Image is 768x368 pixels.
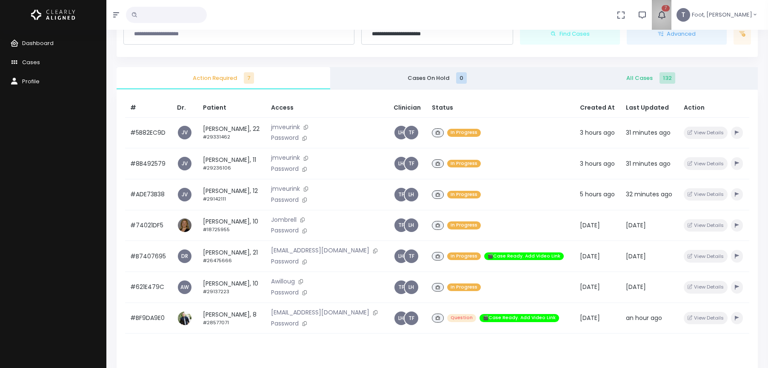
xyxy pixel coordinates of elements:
button: Find Cases [520,23,620,45]
span: [DATE] [580,221,600,229]
p: Password [271,319,383,328]
a: LH [405,188,418,201]
span: [DATE] [626,252,646,260]
span: JV [178,126,191,139]
a: TF [394,188,408,201]
span: [DATE] [580,283,600,291]
p: Password [271,288,383,297]
span: 31 minutes ago [626,128,671,137]
a: TF [405,311,418,325]
span: 7 [244,72,254,84]
td: #8B492579 [125,148,172,179]
small: #18725955 [203,226,230,233]
p: [EMAIL_ADDRESS][DOMAIN_NAME] [271,246,383,255]
a: AW [178,280,191,294]
th: Last Updated [621,98,678,118]
span: Foot, [PERSON_NAME] [692,11,752,19]
small: #28577071 [203,319,229,326]
p: Jombrell [271,215,383,225]
p: jmveurink [271,123,383,132]
span: [DATE] [626,221,646,229]
a: DR [178,249,191,263]
img: Logo Horizontal [31,6,75,24]
button: View Details [684,281,728,293]
span: In Progress [447,160,481,168]
span: Question [447,314,476,322]
span: 3 hours ago [580,159,615,168]
th: # [125,98,172,118]
span: 7 [662,5,670,11]
span: In Progress [447,283,481,292]
td: [PERSON_NAME], 11 [198,148,266,179]
span: All Cases [551,74,751,82]
td: #74021DF5 [125,210,172,241]
p: Awilloug [271,277,383,286]
a: LH [405,280,418,294]
span: [DATE] [580,314,600,322]
a: LH [394,157,408,170]
span: 🎬Case Ready. Add Video Link [484,252,564,260]
span: 132 [660,72,675,84]
span: TF [405,157,418,170]
a: JV [178,157,191,170]
a: LH [394,249,408,263]
span: In Progress [447,191,481,199]
td: #5B82EC9D [125,117,172,148]
p: Password [271,133,383,143]
th: Dr. [172,98,198,118]
span: LH [394,311,408,325]
span: an hour ago [626,314,662,322]
a: TF [394,218,408,232]
p: Password [271,164,383,174]
small: #29236106 [203,164,231,171]
span: Cases [22,58,40,66]
span: 3 hours ago [580,128,615,137]
td: [PERSON_NAME], 10 [198,210,266,241]
td: [PERSON_NAME], 12 [198,179,266,210]
span: In Progress [447,252,481,260]
span: 🎬Case Ready. Add Video Link [480,314,559,322]
span: T [677,8,690,22]
a: TF [405,249,418,263]
small: #29137223 [203,288,229,295]
span: 0 [456,72,467,84]
a: JV [178,188,191,201]
button: View Details [684,312,728,324]
span: Action Required [123,74,323,82]
p: [EMAIL_ADDRESS][DOMAIN_NAME] [271,308,383,317]
p: jmveurink [271,153,383,163]
td: [PERSON_NAME], 10 [198,272,266,303]
th: Access [266,98,388,118]
a: LH [405,218,418,232]
small: #29331462 [203,133,230,140]
td: #621E479C [125,272,172,303]
span: In Progress [447,221,481,229]
span: [DATE] [626,283,646,291]
button: View Details [684,188,728,201]
th: Created At [575,98,621,118]
button: View Details [684,250,728,262]
span: [DATE] [580,252,600,260]
small: #26475666 [203,257,232,264]
span: In Progress [447,129,481,137]
span: TF [405,126,418,139]
th: Status [427,98,575,118]
td: #ADE73B38 [125,179,172,210]
span: Profile [22,77,40,85]
th: Action [679,98,749,118]
span: 5 hours ago [580,190,615,198]
span: LH [394,126,408,139]
span: Cases On Hold [337,74,537,82]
